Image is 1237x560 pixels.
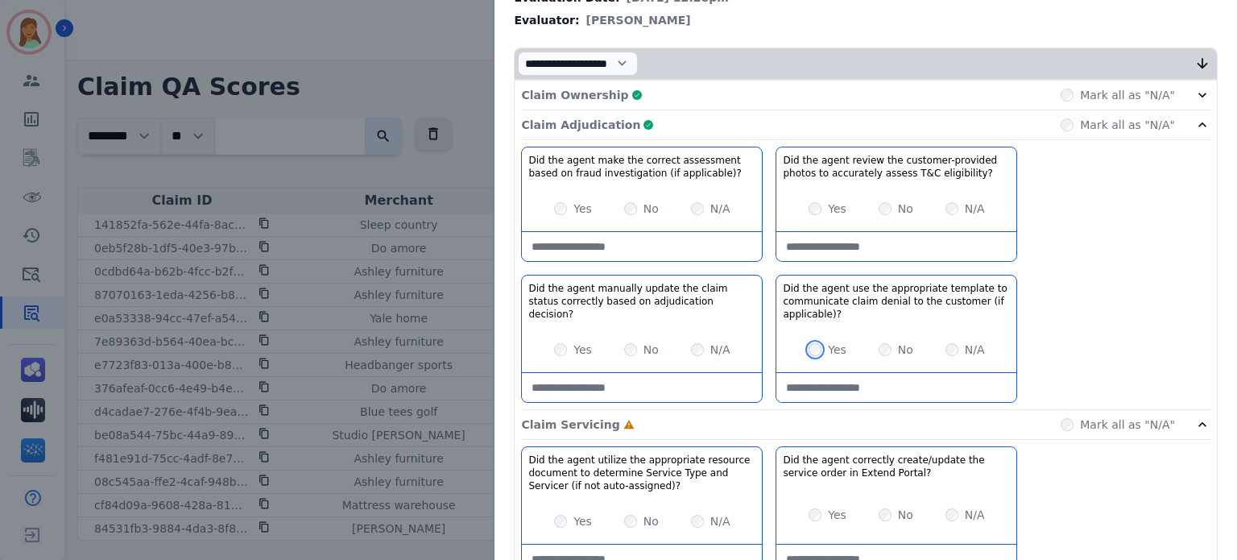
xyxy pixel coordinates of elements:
label: No [898,507,913,523]
p: Claim Ownership [521,87,628,103]
label: Yes [573,201,592,217]
label: Yes [828,342,846,358]
label: No [643,513,659,529]
h3: Did the agent review the customer-provided photos to accurately assess T&C eligibility? [783,154,1010,180]
label: Mark all as "N/A" [1080,87,1175,103]
span: [PERSON_NAME] [586,12,691,28]
h3: Did the agent utilize the appropriate resource document to determine Service Type and Servicer (i... [528,454,755,492]
h3: Did the agent manually update the claim status correctly based on adjudication decision? [528,282,755,321]
label: No [643,201,659,217]
label: N/A [965,201,985,217]
label: N/A [710,342,730,358]
h3: Did the agent make the correct assessment based on fraud investigation (if applicable)? [528,154,755,180]
label: N/A [710,513,730,529]
label: Yes [573,513,592,529]
label: Yes [828,201,846,217]
label: N/A [965,342,985,358]
h3: Did the agent use the appropriate template to communicate claim denial to the customer (if applic... [783,282,1010,321]
p: Claim Servicing [521,417,619,433]
label: Mark all as "N/A" [1080,117,1175,133]
label: No [643,342,659,358]
p: Claim Adjudication [521,117,640,133]
h3: Did the agent correctly create/update the service order in Extend Portal? [783,454,1010,479]
label: No [898,201,913,217]
label: Yes [573,342,592,358]
label: N/A [965,507,985,523]
div: Evaluator: [514,12,1218,28]
label: No [898,342,913,358]
label: N/A [710,201,730,217]
label: Mark all as "N/A" [1080,417,1175,433]
label: Yes [828,507,846,523]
